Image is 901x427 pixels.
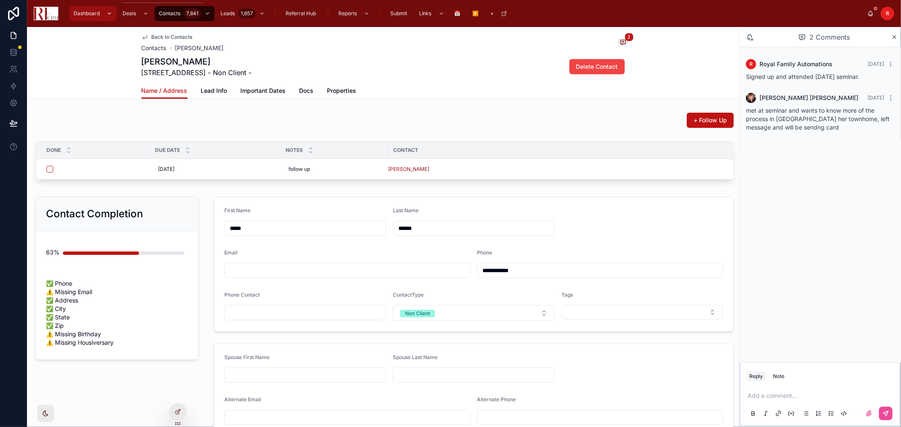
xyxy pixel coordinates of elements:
span: Dashboard [73,10,100,17]
a: Links [415,6,449,21]
div: 1,657 [238,8,256,19]
span: Alternate Phone [477,396,516,403]
span: 2 Comments [809,32,850,42]
span: Reports [338,10,357,17]
span: Due Date [155,147,180,154]
div: 7,841 [184,8,201,19]
span: [DATE] [868,61,884,67]
a: Referral Hub [281,6,322,21]
span: Links [419,10,432,17]
a: Contacts [142,44,167,52]
span: Referral Hub [286,10,316,17]
button: Reply [746,371,766,381]
a: Submit [386,6,413,21]
span: Alternate Email [224,396,261,403]
span: [DATE] [868,95,884,101]
a: Important Dates [241,83,286,100]
span: Docs [299,86,314,95]
span: Back to Contacts [152,34,193,41]
span: ▶️ [473,10,479,17]
img: App logo [34,7,58,20]
span: Notes [286,147,303,154]
a: Deals [118,6,153,21]
span: Important Dates [241,86,286,95]
a: Leads1,657 [216,6,269,21]
span: Contacts [159,10,180,17]
button: Select Button [393,305,555,321]
span: Done [46,147,61,154]
a: + [487,6,512,21]
button: Select Button [561,305,723,319]
span: ✅ Phone ⚠️ Missing Email ✅ Address ✅ City ✅ State ✅ Zip ⚠️ Missing Birthday ⚠️ Missing Housiversary [46,279,188,347]
span: Spouse First Name [224,354,269,360]
span: follow up [289,166,310,173]
button: Note [770,371,788,381]
span: Last Name [393,207,419,213]
span: ContactType [393,292,424,298]
a: Dashboard [69,6,117,21]
span: + [491,10,494,17]
span: Submit [390,10,407,17]
span: + Follow Up [694,116,727,124]
a: Contacts7,841 [155,6,215,21]
span: Signed up and attended [DATE] seminar. [746,73,859,80]
span: Properties [327,86,357,95]
a: [PERSON_NAME] [175,44,224,52]
span: [PERSON_NAME] [PERSON_NAME] [759,94,858,102]
span: Phone [477,249,493,256]
span: R [886,10,889,17]
button: 2 [618,38,628,48]
div: scrollable content [65,4,867,23]
span: [DATE] [158,166,174,173]
span: Phone Contact [224,292,260,298]
button: + Follow Up [687,113,734,128]
span: [STREET_ADDRESS] - Non Client - [142,68,252,78]
button: Delete Contact [569,59,625,74]
span: Lead Info [201,86,227,95]
span: Contact [393,147,418,154]
span: Name / Address [142,86,188,95]
span: R [749,61,753,68]
h1: [PERSON_NAME] [142,56,252,68]
a: ▶️ [468,6,485,21]
span: Tags [561,292,573,298]
span: Royal Family Automations [759,60,833,68]
span: Deals [122,10,136,17]
a: Reports [334,6,374,21]
h2: Contact Completion [46,207,143,221]
a: [PERSON_NAME] [388,166,429,173]
span: 📅 [455,10,461,17]
span: Email [224,249,237,256]
span: First Name [224,207,250,213]
span: 2 [625,33,634,41]
a: 📅 [450,6,467,21]
a: Docs [299,83,314,100]
a: Name / Address [142,83,188,99]
div: Non Client [405,310,430,317]
a: Properties [327,83,357,100]
span: Spouse Last Name [393,354,438,360]
span: met at seminar and wants to know more of the process in [GEOGRAPHIC_DATA] her townhome, left mess... [746,107,890,131]
span: Leads [220,10,235,17]
span: Delete Contact [576,62,618,71]
a: Lead Info [201,83,227,100]
a: Back to Contacts [142,34,193,41]
div: Note [773,373,784,380]
div: 63% [46,244,60,261]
